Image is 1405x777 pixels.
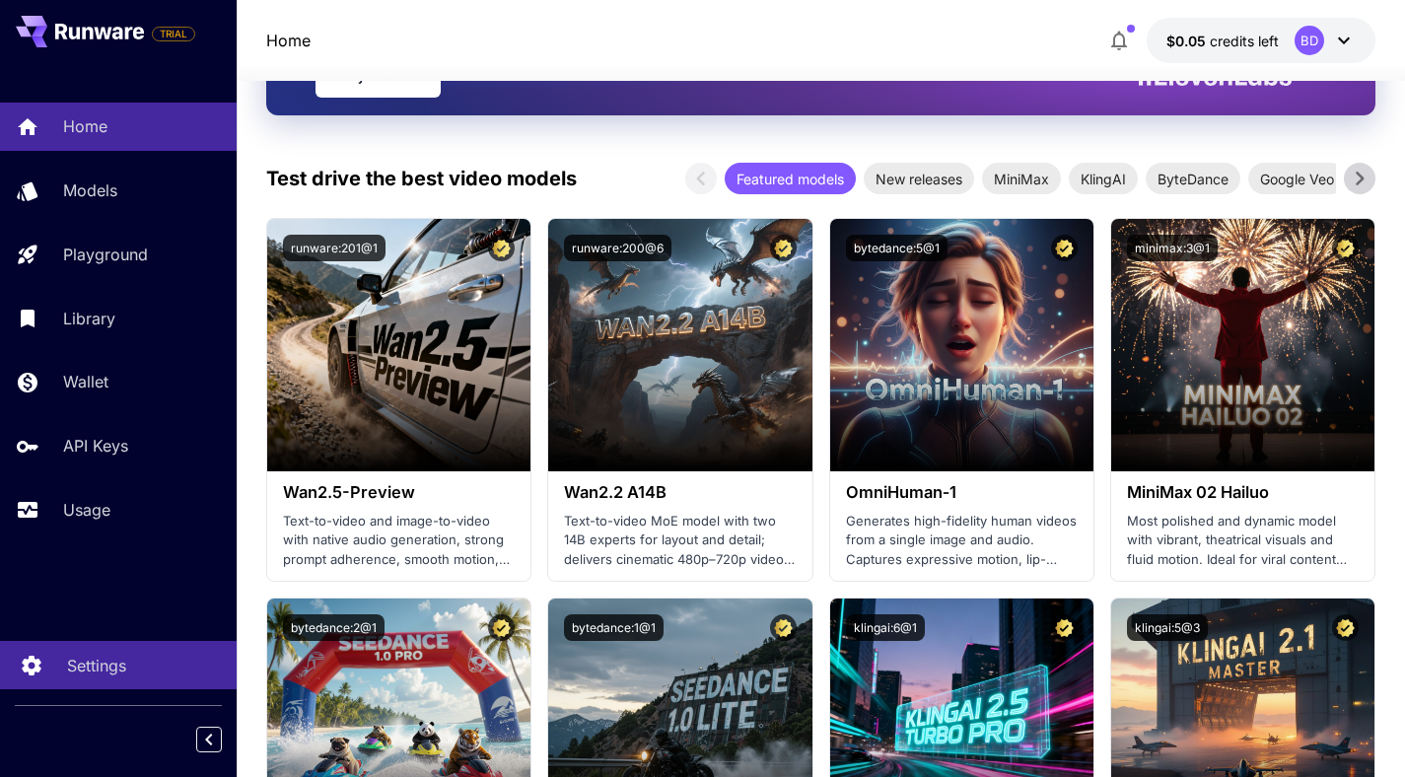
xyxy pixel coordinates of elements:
[548,219,811,471] img: alt
[564,614,664,641] button: bytedance:1@1
[1210,33,1279,49] span: credits left
[982,163,1061,194] div: MiniMax
[1248,169,1346,189] span: Google Veo
[1332,614,1359,641] button: Certified Model – Vetted for best performance and includes a commercial license.
[266,164,577,193] p: Test drive the best video models
[63,434,128,458] p: API Keys
[211,722,237,757] div: Collapse sidebar
[846,614,925,641] button: klingai:6@1
[63,178,117,202] p: Models
[864,163,974,194] div: New releases
[1147,18,1375,63] button: $0.05BD
[1332,235,1359,261] button: Certified Model – Vetted for best performance and includes a commercial license.
[196,727,222,752] button: Collapse sidebar
[1166,33,1210,49] span: $0.05
[1146,169,1240,189] span: ByteDance
[488,614,515,641] button: Certified Model – Vetted for best performance and includes a commercial license.
[63,307,115,330] p: Library
[864,169,974,189] span: New releases
[267,219,530,471] img: alt
[1051,614,1078,641] button: Certified Model – Vetted for best performance and includes a commercial license.
[846,483,1078,502] h3: OmniHuman‑1
[725,163,856,194] div: Featured models
[564,512,796,570] p: Text-to-video MoE model with two 14B experts for layout and detail; delivers cinematic 480p–720p ...
[1166,31,1279,51] div: $0.05
[1127,614,1208,641] button: klingai:5@3
[564,235,671,261] button: runware:200@6
[67,654,126,677] p: Settings
[830,219,1093,471] img: alt
[63,498,110,522] p: Usage
[283,614,385,641] button: bytedance:2@1
[488,235,515,261] button: Certified Model – Vetted for best performance and includes a commercial license.
[982,169,1061,189] span: MiniMax
[1127,512,1359,570] p: Most polished and dynamic model with vibrant, theatrical visuals and fluid motion. Ideal for vira...
[283,235,386,261] button: runware:201@1
[152,22,195,45] span: Add your payment card to enable full platform functionality.
[1146,163,1240,194] div: ByteDance
[770,614,797,641] button: Certified Model – Vetted for best performance and includes a commercial license.
[63,370,108,393] p: Wallet
[63,243,148,266] p: Playground
[63,114,107,138] p: Home
[283,512,515,570] p: Text-to-video and image-to-video with native audio generation, strong prompt adherence, smooth mo...
[153,27,194,41] span: TRIAL
[846,235,948,261] button: bytedance:5@1
[1127,235,1218,261] button: minimax:3@1
[1111,219,1374,471] img: alt
[1295,26,1324,55] div: BD
[1069,169,1138,189] span: KlingAI
[1051,235,1078,261] button: Certified Model – Vetted for best performance and includes a commercial license.
[846,512,1078,570] p: Generates high-fidelity human videos from a single image and audio. Captures expressive motion, l...
[266,29,311,52] a: Home
[564,483,796,502] h3: Wan2.2 A14B
[1248,163,1346,194] div: Google Veo
[770,235,797,261] button: Certified Model – Vetted for best performance and includes a commercial license.
[725,169,856,189] span: Featured models
[1127,483,1359,502] h3: MiniMax 02 Hailuo
[266,29,311,52] nav: breadcrumb
[283,483,515,502] h3: Wan2.5-Preview
[1069,163,1138,194] div: KlingAI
